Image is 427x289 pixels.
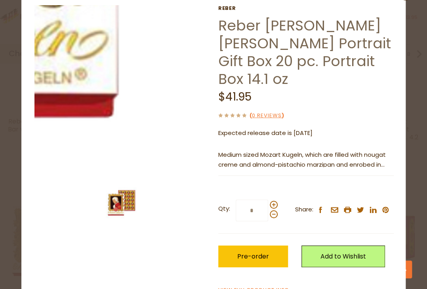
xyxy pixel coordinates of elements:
[250,112,284,119] span: ( )
[236,200,268,221] input: Qty:
[218,5,394,11] a: Reber
[218,89,252,105] span: $41.95
[106,187,137,218] img: Reber Mozart Kugel Portrait Gift Box 20 pc. Portrait Box 14.1 oz
[252,112,282,120] a: 0 Reviews
[218,204,230,214] strong: Qty:
[237,252,269,261] span: Pre-order
[218,150,394,170] p: Medium sized Mozart Kugeln, which are filled with nougat creme and almond-pistachio marzipan and ...
[301,245,385,267] a: Add to Wishlist
[218,15,391,89] a: Reber [PERSON_NAME] [PERSON_NAME] Portrait Gift Box 20 pc. Portrait Box 14.1 oz
[295,205,313,215] span: Share:
[218,245,288,267] button: Pre-order
[218,128,394,138] p: Expected release date is [DATE]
